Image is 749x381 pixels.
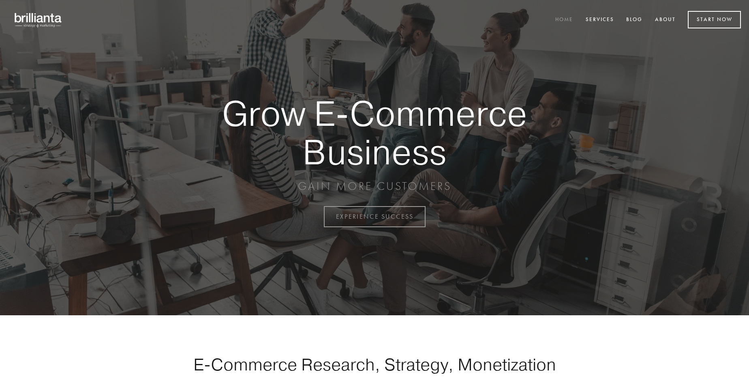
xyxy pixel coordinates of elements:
p: GAIN MORE CUSTOMERS [194,179,555,194]
a: Services [580,13,619,27]
a: About [650,13,681,27]
a: Blog [621,13,648,27]
a: EXPERIENCE SUCCESS [324,206,426,227]
h1: E-Commerce Research, Strategy, Monetization [168,354,581,375]
img: brillianta - research, strategy, marketing [8,8,69,32]
a: Start Now [688,11,741,28]
a: Home [550,13,578,27]
strong: Grow E-Commerce Business [194,94,555,171]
